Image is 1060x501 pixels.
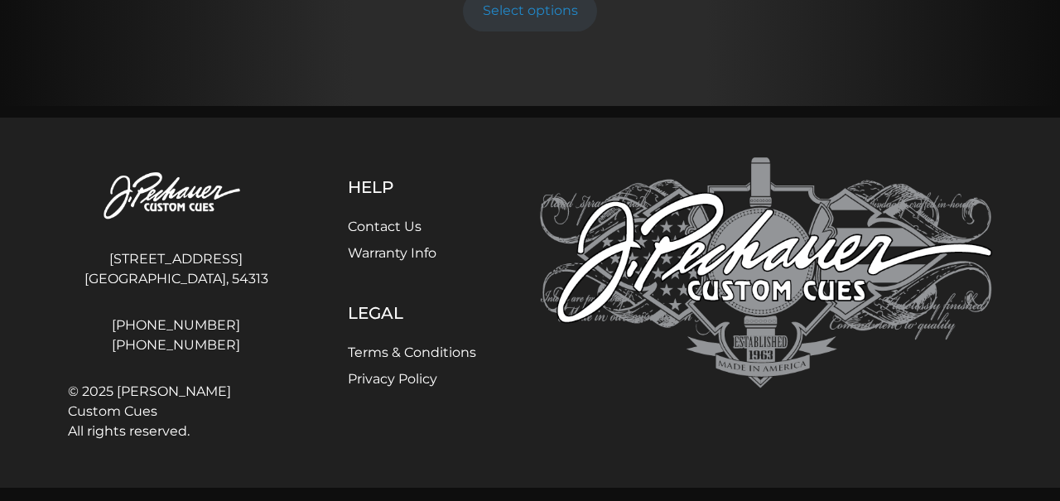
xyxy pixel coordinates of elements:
img: Pechauer Custom Cues [540,157,992,388]
h5: Help [348,177,476,197]
a: Contact Us [348,219,422,234]
h5: Legal [348,303,476,323]
a: [PHONE_NUMBER] [68,335,284,355]
a: Terms & Conditions [348,344,476,360]
img: Pechauer Custom Cues [68,157,284,236]
address: [STREET_ADDRESS] [GEOGRAPHIC_DATA], 54313 [68,243,284,296]
a: Privacy Policy [348,371,437,387]
span: © 2025 [PERSON_NAME] Custom Cues All rights reserved. [68,382,284,441]
a: Warranty Info [348,245,436,261]
a: [PHONE_NUMBER] [68,316,284,335]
